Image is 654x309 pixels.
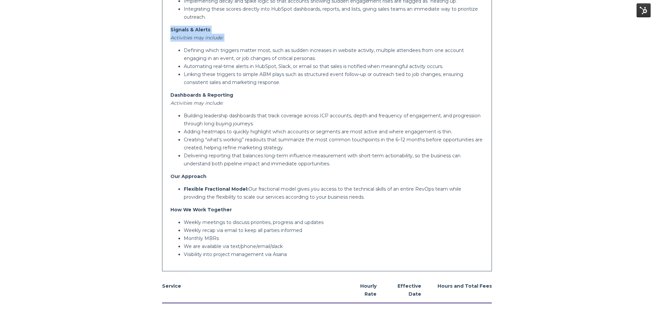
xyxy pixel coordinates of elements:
p: Creating “what’s working” readouts that summarize the most common touchpoints in the 6–12 months ... [184,136,484,152]
p: Linking these triggers to simple ABM plays such as structured event follow-up or outreach tied to... [184,70,484,86]
th: Hourly Rate [340,277,385,303]
p: Building leadership dashboards that track coverage across ICP accounts, depth and frequency of en... [184,112,484,128]
p: Automating real-time alerts in HubSpot, Slack, or email so that sales is notified when meaningful... [184,62,484,70]
strong: Our Approach [170,173,206,179]
th: Effective Date [385,277,430,303]
p: Weekly meetings to discuss priorities, progress and updates [184,218,484,226]
p: Monthly MBRs [184,234,484,242]
p: Visibility into project management via Asana [184,250,484,258]
strong: How We Work Together [170,207,232,213]
strong: Flexible Fractional Model: [184,186,248,192]
p: Delivering reporting that balances long-term influence measurement with short-term actionability,... [184,152,484,168]
p: Defining which triggers matter most, such as sudden increases in website activity, multiple atten... [184,46,484,62]
strong: Signals & Alerts [170,27,210,33]
p: We are available via text/phone/email/slack [184,242,484,250]
p: Our fractional model gives you access to the technical skills of an entire RevOps team while prov... [184,185,484,201]
strong: Dashboards & Reporting [170,92,233,98]
img: HubSpot Tools Menu Toggle [637,3,651,17]
em: Activities may include: [170,35,223,41]
em: Activities may include: [170,100,223,106]
p: Integrating these scores directly into HubSpot dashboards, reports, and lists, giving sales teams... [184,5,484,21]
th: Hours and Total Fees [429,277,492,303]
p: Adding heatmaps to quickly highlight which accounts or segments are most active and where engagem... [184,128,484,136]
p: Weekly recap via email to keep all parties informed [184,226,484,234]
th: Service [162,277,341,303]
